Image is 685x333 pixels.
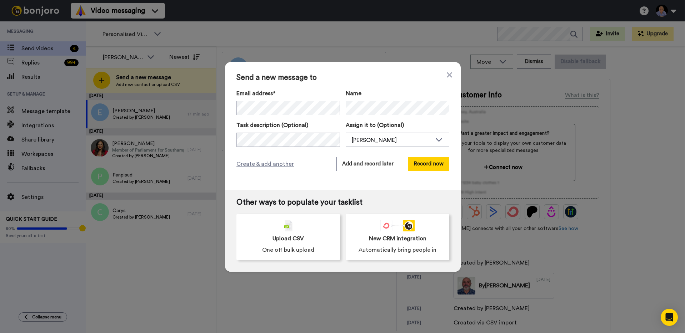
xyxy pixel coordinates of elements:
label: Assign it to (Optional) [346,121,449,129]
span: Other ways to populate your tasklist [236,198,449,207]
div: Open Intercom Messenger [661,309,678,326]
button: Add and record later [336,157,399,171]
span: Create & add another [236,160,294,168]
div: [PERSON_NAME] [352,136,432,144]
label: Task description (Optional) [236,121,340,129]
div: animation [380,220,415,231]
span: Name [346,89,361,98]
span: Automatically bring people in [359,246,436,254]
span: New CRM integration [369,234,426,243]
img: csv-grey.png [284,220,292,231]
span: Upload CSV [272,234,304,243]
span: One off bulk upload [262,246,314,254]
span: Send a new message to [236,73,449,82]
button: Record now [408,157,449,171]
label: Email address* [236,89,340,98]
